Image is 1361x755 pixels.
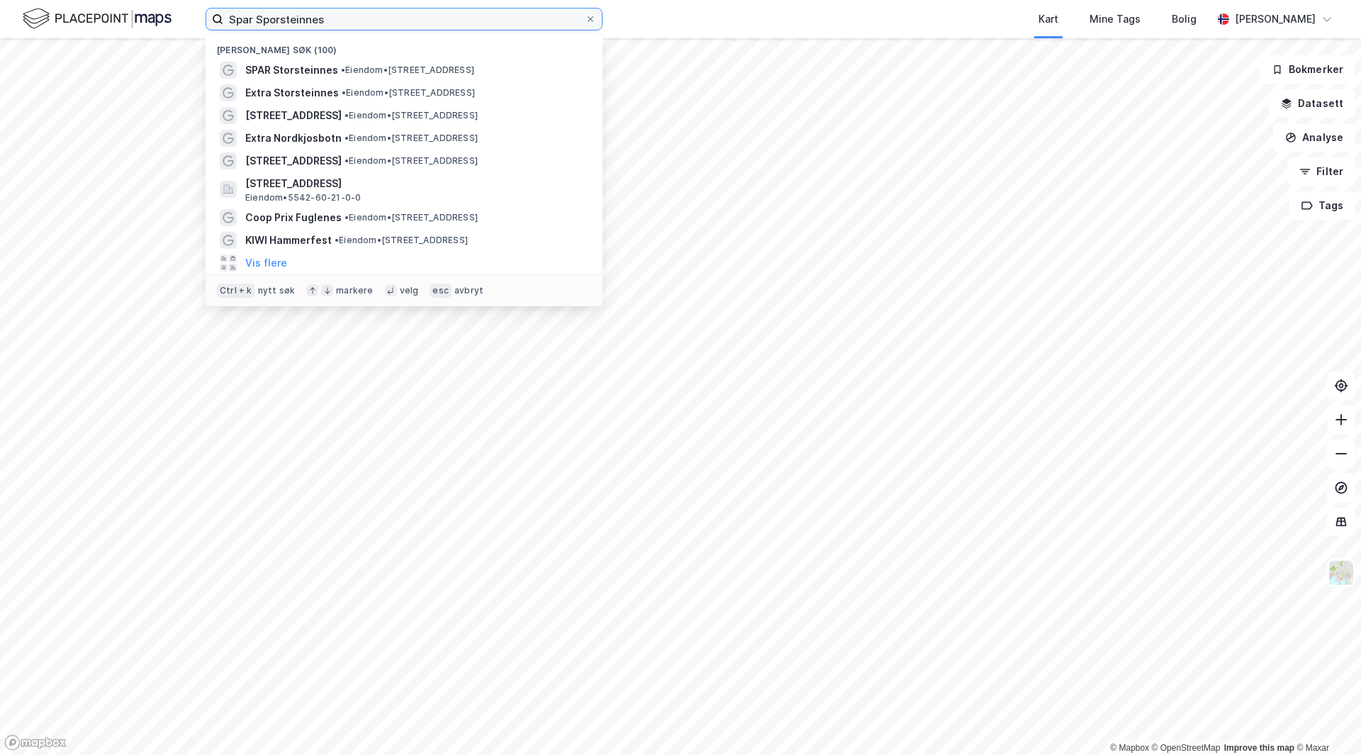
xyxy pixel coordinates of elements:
span: [STREET_ADDRESS] [245,107,342,124]
img: Z [1328,559,1355,586]
div: Mine Tags [1090,11,1141,28]
span: Eiendom • 5542-60-21-0-0 [245,192,361,203]
a: Mapbox homepage [4,734,67,751]
span: SPAR Storsteinnes [245,62,338,79]
a: Improve this map [1224,743,1294,753]
input: Søk på adresse, matrikkel, gårdeiere, leietakere eller personer [223,9,585,30]
iframe: Chat Widget [1290,687,1361,755]
span: • [341,65,345,75]
button: Vis flere [245,255,287,272]
span: • [335,235,339,245]
span: Extra Storsteinnes [245,84,339,101]
span: • [345,212,349,223]
span: Eiendom • [STREET_ADDRESS] [345,212,478,223]
div: avbryt [454,285,483,296]
div: Kart [1038,11,1058,28]
div: [PERSON_NAME] søk (100) [206,33,603,59]
button: Analyse [1273,123,1355,152]
span: Eiendom • [STREET_ADDRESS] [345,110,478,121]
span: • [342,87,346,98]
span: [STREET_ADDRESS] [245,175,586,192]
div: Bolig [1172,11,1197,28]
div: [PERSON_NAME] [1235,11,1316,28]
span: Extra Nordkjosbotn [245,130,342,147]
button: Bokmerker [1260,55,1355,84]
span: [STREET_ADDRESS] [245,152,342,169]
div: Ctrl + k [217,284,255,298]
span: • [345,133,349,143]
a: OpenStreetMap [1152,743,1221,753]
span: Eiendom • [STREET_ADDRESS] [345,155,478,167]
button: Tags [1289,191,1355,220]
span: Eiendom • [STREET_ADDRESS] [341,65,474,76]
span: KIWI Hammerfest [245,232,332,249]
div: nytt søk [258,285,296,296]
span: Eiendom • [STREET_ADDRESS] [335,235,468,246]
div: esc [430,284,452,298]
button: Filter [1287,157,1355,186]
span: Coop Prix Fuglenes [245,209,342,226]
span: Eiendom • [STREET_ADDRESS] [342,87,475,99]
span: • [345,110,349,121]
div: markere [336,285,373,296]
span: • [345,155,349,166]
img: logo.f888ab2527a4732fd821a326f86c7f29.svg [23,6,172,31]
button: Datasett [1269,89,1355,118]
span: Eiendom • [STREET_ADDRESS] [345,133,478,144]
div: velg [400,285,419,296]
a: Mapbox [1110,743,1149,753]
